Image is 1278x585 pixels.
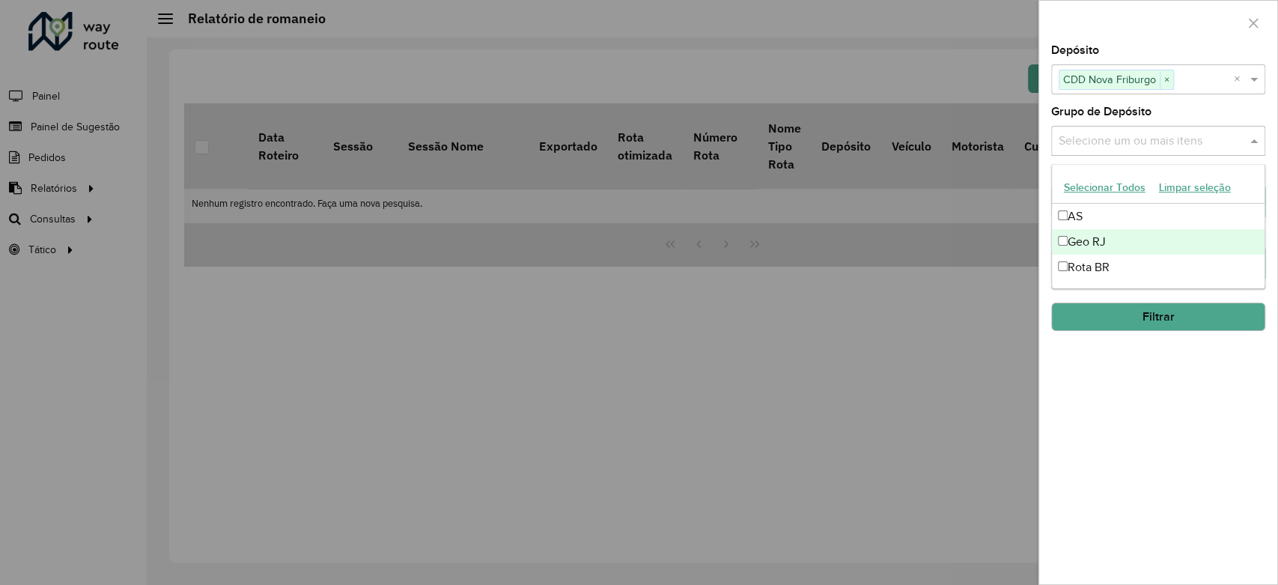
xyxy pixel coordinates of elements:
[1160,71,1173,89] span: ×
[1051,164,1265,289] ng-dropdown-panel: Options list
[1152,176,1238,199] button: Limpar seleção
[1234,70,1247,88] span: Clear all
[1052,255,1265,280] div: Rota BR
[1059,70,1160,88] span: CDD Nova Friburgo
[1057,176,1152,199] button: Selecionar Todos
[1052,229,1265,255] div: Geo RJ
[1051,103,1151,121] label: Grupo de Depósito
[1051,303,1265,331] button: Filtrar
[1051,41,1099,59] label: Depósito
[1052,204,1265,229] div: AS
